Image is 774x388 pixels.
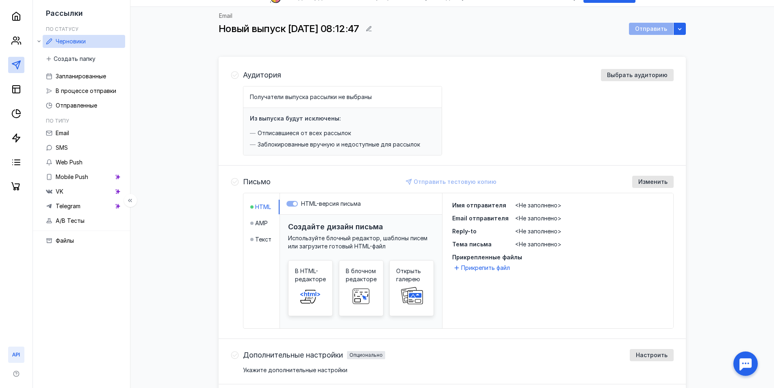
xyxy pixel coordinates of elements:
[56,38,86,45] span: Черновики
[219,23,359,34] span: Новый выпуск [DATE] 08:12:47
[255,203,271,211] span: HTML
[43,127,125,140] a: Email
[258,140,420,149] span: Заблокированные вручную и недоступные для рассылок
[43,170,125,183] a: Mobile Push
[46,118,69,124] h5: По типу
[452,241,492,248] span: Тема письма
[43,214,125,227] a: A/B Тесты
[630,349,674,361] button: Настроить
[258,129,351,137] span: Отписавшиеся от всех рассылок
[43,141,125,154] a: SMS
[56,73,106,80] span: Запланированные
[515,241,562,248] span: <Не заполнено>
[255,235,271,244] span: Текст
[288,222,383,231] h3: Создайте дизайн письма
[56,217,85,224] span: A/B Тесты
[43,200,125,213] a: Telegram
[515,228,562,235] span: <Не заполнено>
[255,219,268,227] span: AMP
[56,129,69,136] span: Email
[56,102,97,109] span: Отправленные
[250,115,341,122] h4: Из выпуска будут исключены:
[515,215,562,222] span: <Не заполнено>
[43,84,125,97] a: В процессе отправки
[243,178,271,186] h4: Письмо
[56,188,63,195] span: VK
[243,351,343,359] span: Дополнительные настройки
[288,235,427,250] span: Используйте блочный редактор, шаблоны писем или загрузите готовый HTML-файл
[250,93,372,100] span: Получатели выпуска рассылки не выбраны
[349,353,383,358] div: Опционально
[452,263,513,273] button: Прикрепить файл
[46,26,78,32] h5: По статусу
[56,237,74,244] span: Файлы
[56,87,116,94] span: В процессе отправки
[219,13,232,19] a: Email
[56,173,88,180] span: Mobile Push
[54,56,95,63] span: Создать папку
[452,253,663,261] span: Прикрепленные файлы
[636,352,668,359] span: Настроить
[243,71,281,79] h4: Аудитория
[56,144,68,151] span: SMS
[43,99,125,112] a: Отправленные
[56,159,82,166] span: Web Push
[56,203,80,209] span: Telegram
[601,69,674,81] button: Выбрать аудиторию
[301,200,361,207] span: HTML-версия письма
[243,366,347,373] span: Укажите дополнительные настройки
[452,215,509,222] span: Email отправителя
[396,267,427,283] span: Открыть галерею
[607,72,668,79] span: Выбрать аудиторию
[515,202,562,209] span: <Не заполнено>
[43,234,125,247] a: Файлы
[461,264,510,272] span: Прикрепить файл
[43,156,125,169] a: Web Push
[346,267,377,283] span: В блочном редакторе
[46,9,83,17] span: Рассылки
[43,35,125,48] a: Черновики
[243,351,385,359] h4: Дополнительные настройкиОпционально
[295,267,326,283] span: В HTML-редакторе
[632,176,674,188] button: Изменить
[638,179,668,185] span: Изменить
[43,185,125,198] a: VK
[452,202,506,209] span: Имя отправителя
[43,53,100,65] button: Создать папку
[43,70,125,83] a: Запланированные
[452,228,477,235] span: Reply-to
